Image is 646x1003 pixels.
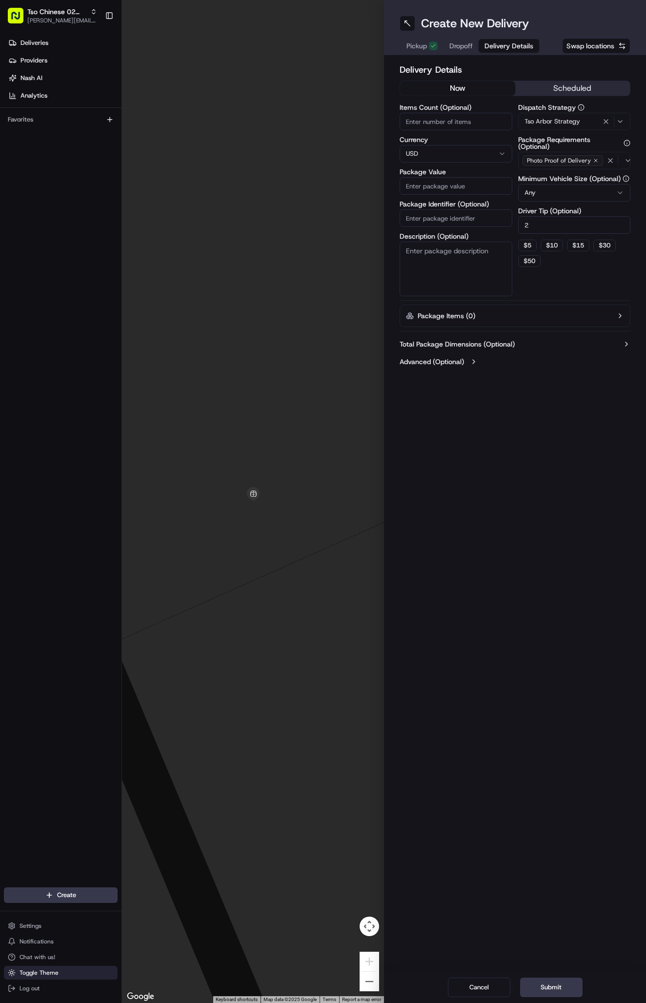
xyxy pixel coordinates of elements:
button: Advanced (Optional) [400,357,630,367]
button: $10 [541,240,563,251]
span: Wisdom [PERSON_NAME] [30,178,104,185]
button: See all [151,125,178,137]
button: Toggle Theme [4,966,118,980]
span: Dropoff [449,41,473,51]
div: Start new chat [44,93,160,103]
label: Dispatch Strategy [518,104,631,111]
a: 💻API Documentation [79,214,161,232]
button: Zoom out [360,972,379,991]
a: Analytics [4,88,121,103]
span: [PERSON_NAME] (Store Manager) [30,151,128,159]
button: Tso Arbor Strategy [518,113,631,130]
span: • [130,151,134,159]
span: Settings [20,922,41,930]
span: Providers [20,56,47,65]
button: Cancel [448,978,510,997]
label: Total Package Dimensions (Optional) [400,339,515,349]
button: $5 [518,240,537,251]
button: Map camera controls [360,917,379,936]
button: $50 [518,255,541,267]
label: Minimum Vehicle Size (Optional) [518,175,631,182]
button: Tso Chinese 02 Arbor [27,7,86,17]
span: Toggle Theme [20,969,59,977]
a: Report a map error [342,997,381,1002]
span: Nash AI [20,74,42,82]
button: $30 [593,240,616,251]
a: Terms [323,997,336,1002]
button: Package Items (0) [400,305,630,327]
button: Keyboard shortcuts [216,996,258,1003]
a: Nash AI [4,70,121,86]
button: now [400,81,515,96]
span: • [106,178,109,185]
button: scheduled [515,81,630,96]
span: Photo Proof of Delivery [527,157,591,164]
input: Enter package identifier [400,209,512,227]
a: Open this area in Google Maps (opens a new window) [124,990,157,1003]
input: Enter package value [400,177,512,195]
span: Chat with us! [20,953,55,961]
button: Create [4,887,118,903]
button: $15 [567,240,589,251]
input: Enter number of items [400,113,512,130]
button: Total Package Dimensions (Optional) [400,339,630,349]
input: Enter driver tip amount [518,216,631,234]
a: Providers [4,53,121,68]
img: 4281594248423_2fcf9dad9f2a874258b8_72.png [20,93,38,111]
button: Photo Proof of Delivery [518,152,631,169]
button: [PERSON_NAME][EMAIL_ADDRESS][DOMAIN_NAME] [27,17,97,24]
label: Package Requirements (Optional) [518,136,631,150]
button: Swap locations [562,38,630,54]
div: We're available if you need us! [44,103,134,111]
button: Notifications [4,935,118,948]
div: Past conversations [10,127,62,135]
span: Log out [20,984,40,992]
img: Google [124,990,157,1003]
span: [DATE] [111,178,131,185]
button: Dispatch Strategy [578,104,585,111]
button: Start new chat [166,96,178,108]
label: Description (Optional) [400,233,512,240]
button: Chat with us! [4,950,118,964]
a: Deliveries [4,35,121,51]
img: 1736555255976-a54dd68f-1ca7-489b-9aae-adbdc363a1c4 [10,93,27,111]
span: Tso Arbor Strategy [525,117,580,126]
span: Delivery Details [484,41,533,51]
span: Analytics [20,91,47,100]
button: Log out [4,982,118,995]
label: Package Value [400,168,512,175]
p: Welcome 👋 [10,39,178,55]
span: API Documentation [92,218,157,228]
label: Package Items ( 0 ) [418,311,475,321]
img: Nash [10,10,29,29]
label: Advanced (Optional) [400,357,464,367]
img: 1736555255976-a54dd68f-1ca7-489b-9aae-adbdc363a1c4 [20,178,27,186]
label: Driver Tip (Optional) [518,207,631,214]
span: Pickup [406,41,427,51]
div: 📗 [10,219,18,227]
h2: Delivery Details [400,63,630,77]
input: Clear [25,63,161,73]
h1: Create New Delivery [421,16,529,31]
button: Package Requirements (Optional) [624,140,630,146]
button: Submit [520,978,583,997]
label: Items Count (Optional) [400,104,512,111]
div: 💻 [82,219,90,227]
span: Create [57,891,76,900]
div: Favorites [4,112,118,127]
span: Map data ©2025 Google [263,997,317,1002]
span: Notifications [20,938,54,945]
span: Swap locations [566,41,614,51]
span: Pylon [97,242,118,249]
span: Knowledge Base [20,218,75,228]
button: Tso Chinese 02 Arbor[PERSON_NAME][EMAIL_ADDRESS][DOMAIN_NAME] [4,4,101,27]
button: Settings [4,919,118,933]
img: Antonia (Store Manager) [10,142,25,158]
span: Deliveries [20,39,48,47]
a: 📗Knowledge Base [6,214,79,232]
a: Powered byPylon [69,242,118,249]
span: [DATE] [136,151,156,159]
button: Zoom in [360,952,379,971]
